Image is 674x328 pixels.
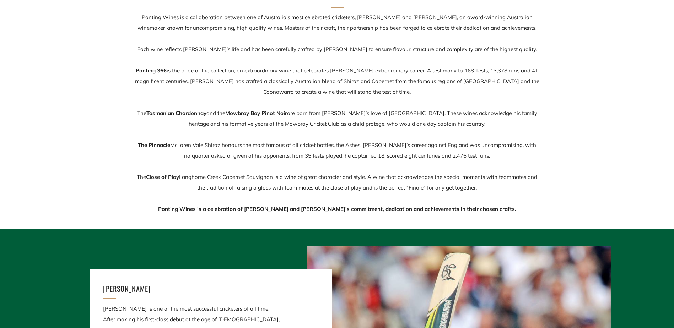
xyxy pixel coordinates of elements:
strong: The Pinnacle [138,142,170,148]
strong: Ponting Wines is a celebration of [PERSON_NAME] and [PERSON_NAME]'s commitment, dedication and ac... [158,206,516,212]
strong: Tasmanian Chardonnay [146,110,206,116]
strong: Close of Play [146,174,179,180]
strong: Ponting 366 [136,67,167,74]
strong: Mowbray Boy Pinot Noir [225,110,287,116]
h3: [PERSON_NAME] [103,282,319,295]
p: Ponting Wines is a collaboration between one of Australia’s most celebrated cricketers, [PERSON_N... [135,12,540,214]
